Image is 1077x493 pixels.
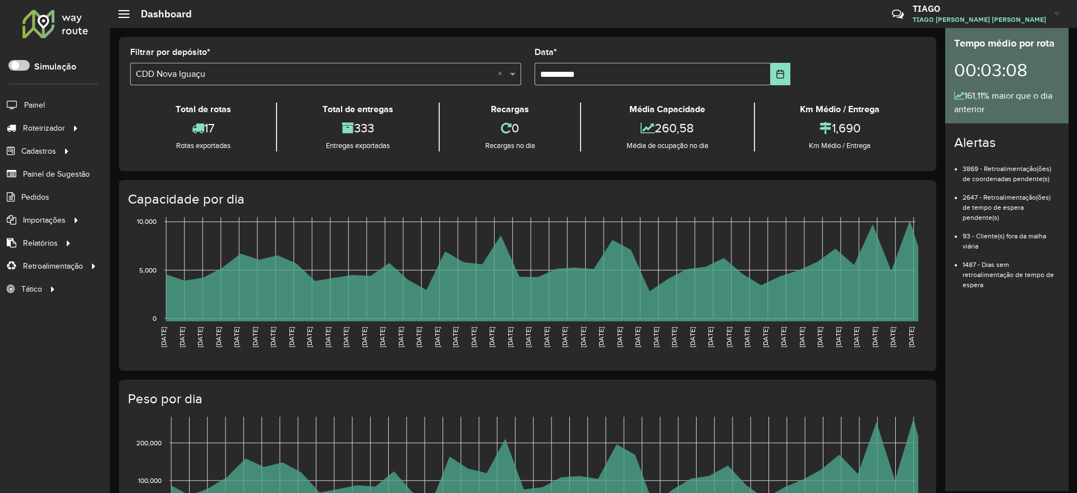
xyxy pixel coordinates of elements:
text: [DATE] [597,327,605,347]
text: [DATE] [397,327,404,347]
text: [DATE] [488,327,495,347]
text: [DATE] [743,327,751,347]
h4: Alertas [954,135,1060,151]
text: [DATE] [835,327,842,347]
div: Total de rotas [133,103,273,116]
span: Cadastros [21,145,56,157]
text: 5,000 [139,266,157,274]
span: Relatórios [23,237,58,249]
div: Km Médio / Entrega [758,103,922,116]
h4: Peso por dia [128,391,925,407]
text: [DATE] [579,327,587,347]
text: [DATE] [889,327,896,347]
span: Pedidos [21,191,49,203]
text: [DATE] [379,327,386,347]
div: 00:03:08 [954,51,1060,89]
text: [DATE] [452,327,459,347]
button: Choose Date [771,63,790,85]
h2: Dashboard [130,8,192,20]
label: Simulação [34,60,76,73]
span: Tático [21,283,42,295]
label: Data [535,45,557,59]
div: 333 [280,116,435,140]
li: 93 - Cliente(s) fora da malha viária [963,223,1060,251]
text: 200,000 [136,439,162,446]
li: 3869 - Retroalimentação(ões) de coordenadas pendente(s) [963,155,1060,184]
h3: TIAGO [913,3,1046,14]
text: [DATE] [324,327,332,347]
text: [DATE] [415,327,422,347]
text: [DATE] [689,327,696,347]
text: [DATE] [561,327,568,347]
div: Km Médio / Entrega [758,140,922,151]
text: [DATE] [306,327,313,347]
text: [DATE] [342,327,349,347]
div: Recargas no dia [443,140,577,151]
text: [DATE] [780,327,787,347]
text: [DATE] [524,327,532,347]
text: [DATE] [160,327,167,347]
text: [DATE] [670,327,678,347]
div: Média Capacidade [584,103,751,116]
text: [DATE] [251,327,259,347]
span: Painel de Sugestão [23,168,90,180]
div: Entregas exportadas [280,140,435,151]
text: 100,000 [138,477,162,484]
span: Retroalimentação [23,260,83,272]
h4: Capacidade por dia [128,191,925,208]
div: 0 [443,116,577,140]
text: [DATE] [908,327,915,347]
text: [DATE] [178,327,186,347]
span: Painel [24,99,45,111]
text: [DATE] [196,327,204,347]
span: Importações [23,214,66,226]
div: 17 [133,116,273,140]
text: [DATE] [798,327,806,347]
text: [DATE] [470,327,477,347]
text: [DATE] [434,327,441,347]
a: Contato Rápido [886,2,910,26]
text: 10,000 [137,218,157,225]
div: Recargas [443,103,577,116]
text: [DATE] [288,327,295,347]
text: 0 [153,315,157,322]
text: [DATE] [634,327,641,347]
text: [DATE] [816,327,823,347]
text: [DATE] [543,327,550,347]
label: Filtrar por depósito [130,45,210,59]
text: [DATE] [269,327,277,347]
text: [DATE] [507,327,514,347]
div: Tempo médio por rota [954,36,1060,51]
div: 161,11% maior que o dia anterior [954,89,1060,116]
div: 260,58 [584,116,751,140]
text: [DATE] [616,327,623,347]
text: [DATE] [361,327,368,347]
span: Roteirizador [23,122,65,134]
text: [DATE] [871,327,878,347]
div: 1,690 [758,116,922,140]
text: [DATE] [233,327,240,347]
text: [DATE] [652,327,660,347]
div: Total de entregas [280,103,435,116]
text: [DATE] [707,327,714,347]
text: [DATE] [762,327,769,347]
li: 2647 - Retroalimentação(ões) de tempo de espera pendente(s) [963,184,1060,223]
text: [DATE] [215,327,222,347]
div: Média de ocupação no dia [584,140,751,151]
span: Clear all [498,67,507,81]
span: TIAGO [PERSON_NAME] [PERSON_NAME] [913,15,1046,25]
text: [DATE] [853,327,860,347]
div: Rotas exportadas [133,140,273,151]
li: 1487 - Dias sem retroalimentação de tempo de espera [963,251,1060,290]
text: [DATE] [725,327,733,347]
